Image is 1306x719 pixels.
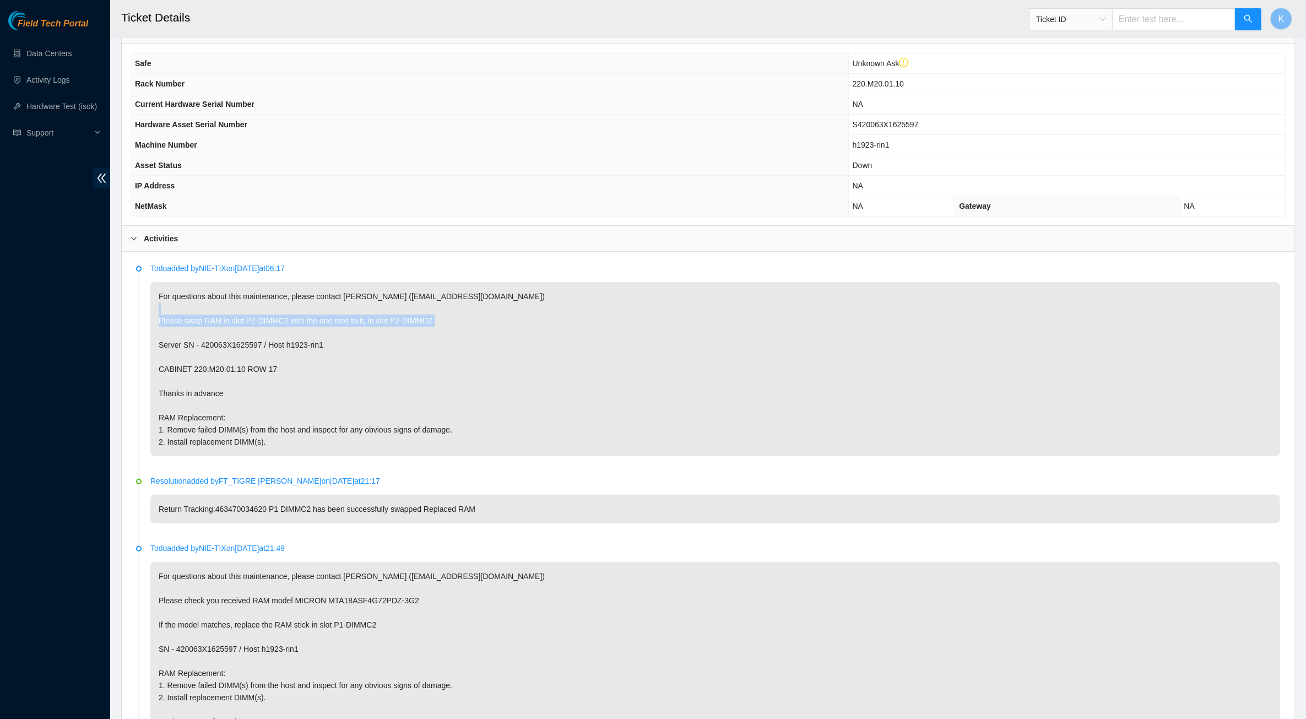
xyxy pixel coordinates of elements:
[853,202,863,210] span: NA
[8,20,88,34] a: Akamai TechnologiesField Tech Portal
[144,233,178,245] b: Activities
[135,181,175,190] span: IP Address
[1278,12,1285,26] span: K
[135,120,247,129] span: Hardware Asset Serial Number
[1184,202,1195,210] span: NA
[853,181,863,190] span: NA
[150,542,1280,554] p: Todo added by NIE-TIX on [DATE] at 21:49
[26,75,70,84] a: Activity Logs
[131,235,137,242] span: right
[122,226,1294,251] div: Activities
[26,49,72,58] a: Data Centers
[853,120,919,129] span: S420063X1625597
[853,100,863,109] span: NA
[1270,8,1292,30] button: K
[26,102,97,111] a: Hardware Test (isok)
[135,100,254,109] span: Current Hardware Serial Number
[853,79,904,88] span: 220.M20.01.10
[135,79,185,88] span: Rack Number
[135,59,151,68] span: Safe
[1244,14,1253,25] span: search
[150,475,1280,487] p: Resolution added by FT_TIGRE [PERSON_NAME] on [DATE] at 21:17
[899,58,909,68] span: exclamation-circle
[1112,8,1235,30] input: Enter text here...
[853,161,873,170] span: Down
[853,59,909,68] span: Unknown Ask
[8,11,56,30] img: Akamai Technologies
[135,140,197,149] span: Machine Number
[135,202,167,210] span: NetMask
[93,168,110,188] span: double-left
[18,19,88,29] span: Field Tech Portal
[26,122,91,144] span: Support
[13,129,21,137] span: read
[150,495,1280,523] p: Return Tracking:463470034620 P1 DIMMC2 has been successfully swapped Replaced RAM
[150,282,1280,456] p: For questions about this maintenance, please contact [PERSON_NAME] ([EMAIL_ADDRESS][DOMAIN_NAME])...
[1235,8,1261,30] button: search
[1036,11,1106,28] span: Ticket ID
[150,262,1280,274] p: Todo added by NIE-TIX on [DATE] at 06:17
[135,161,182,170] span: Asset Status
[853,140,890,149] span: h1923-rin1
[959,202,991,210] span: Gateway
